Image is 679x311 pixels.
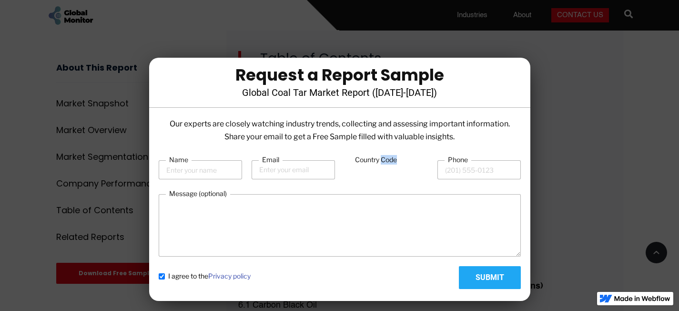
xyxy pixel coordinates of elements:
[259,155,283,165] label: Email
[252,160,335,179] input: Enter your email
[437,160,521,179] input: (201) 555-0123
[163,87,516,98] h4: Global Coal Tar Market Report ([DATE]-[DATE])
[614,296,670,301] img: Made in Webflow
[159,160,242,179] input: Enter your name
[159,273,165,280] input: I agree to thePrivacy policy
[208,272,251,280] a: Privacy policy
[166,155,192,165] label: Name
[163,67,516,83] div: Request a Report Sample
[159,117,521,143] p: Our experts are closely watching industry trends, collecting and assessing important information....
[445,155,471,165] label: Phone
[168,271,251,281] span: I agree to the
[352,155,400,165] label: Country Code
[166,189,230,198] label: Message (optional)
[459,266,521,289] input: Submit
[159,155,521,289] form: Email Form-Report Page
